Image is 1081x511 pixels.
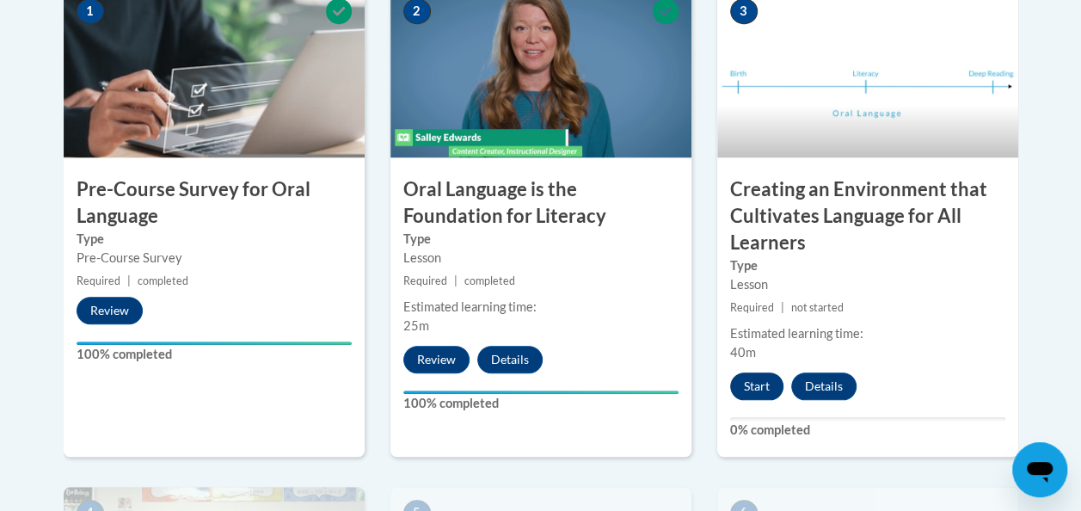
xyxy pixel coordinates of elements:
[791,301,844,314] span: not started
[138,274,188,287] span: completed
[403,346,470,373] button: Review
[1012,442,1067,497] iframe: Button to launch messaging window, conversation in progress
[454,274,458,287] span: |
[730,324,1005,343] div: Estimated learning time:
[781,301,784,314] span: |
[730,301,774,314] span: Required
[403,230,679,249] label: Type
[477,346,543,373] button: Details
[403,394,679,413] label: 100% completed
[403,274,447,287] span: Required
[77,230,352,249] label: Type
[730,372,783,400] button: Start
[390,176,691,230] h3: Oral Language is the Foundation for Literacy
[730,275,1005,294] div: Lesson
[730,256,1005,275] label: Type
[791,372,857,400] button: Details
[77,274,120,287] span: Required
[403,391,679,394] div: Your progress
[403,298,679,317] div: Estimated learning time:
[77,345,352,364] label: 100% completed
[77,297,143,324] button: Review
[730,345,756,360] span: 40m
[464,274,515,287] span: completed
[77,249,352,268] div: Pre-Course Survey
[403,249,679,268] div: Lesson
[403,318,429,333] span: 25m
[64,176,365,230] h3: Pre-Course Survey for Oral Language
[77,342,352,345] div: Your progress
[717,176,1018,255] h3: Creating an Environment that Cultivates Language for All Learners
[730,421,1005,440] label: 0% completed
[127,274,131,287] span: |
